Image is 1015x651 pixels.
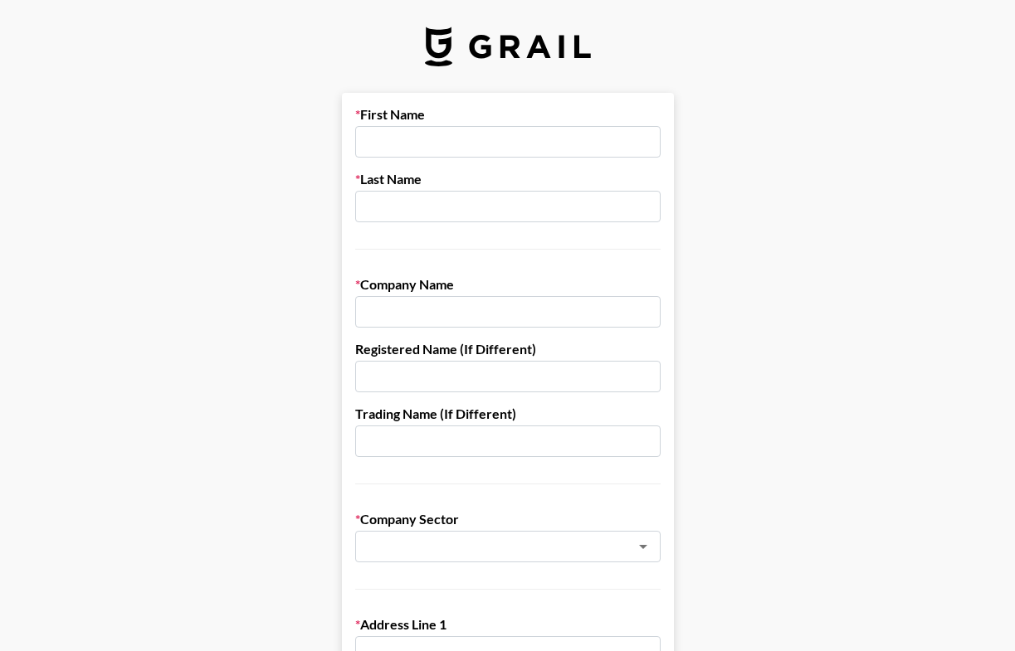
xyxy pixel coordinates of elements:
label: Registered Name (If Different) [355,341,661,357]
button: Open [632,535,655,558]
label: Trading Name (If Different) [355,406,661,422]
label: Address Line 1 [355,616,661,633]
label: Last Name [355,171,661,187]
img: Grail Talent Logo [425,27,591,66]
label: First Name [355,106,661,123]
label: Company Name [355,276,661,293]
label: Company Sector [355,511,661,527]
